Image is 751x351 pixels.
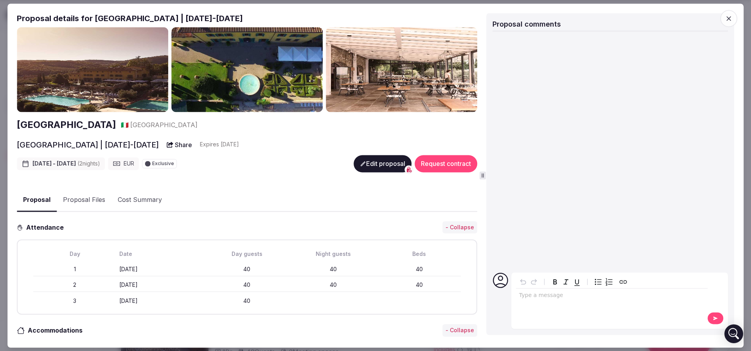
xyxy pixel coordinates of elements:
div: 40 [206,281,289,289]
button: Numbered list [604,276,614,287]
button: Proposal [17,189,57,212]
div: editable markdown [516,288,708,304]
span: Exclusive [152,161,174,166]
div: EUR [108,157,139,170]
button: Create link [618,276,629,287]
div: 2 [33,281,116,289]
button: Share [162,138,197,152]
div: 40 [378,266,461,274]
div: 3 [33,297,116,305]
div: 40 [292,281,375,289]
div: 40 [292,266,375,274]
div: Date [119,250,202,258]
button: Request contract [415,155,477,172]
h2: [GEOGRAPHIC_DATA] | [DATE]-[DATE] [17,139,159,150]
img: Gallery photo 2 [171,27,323,112]
button: - Collapse [442,324,477,337]
button: Bold [550,276,561,287]
div: Night guests [292,250,375,258]
div: toggle group [593,276,614,287]
div: 40 [206,266,289,274]
img: Gallery photo 1 [17,27,168,112]
button: 🇮🇹 [121,121,129,129]
h3: Attendance [23,223,70,232]
div: Day [33,250,116,258]
button: Proposal Files [57,189,111,212]
div: 40 [206,297,289,305]
div: 1 [33,266,116,274]
a: [GEOGRAPHIC_DATA] [17,119,116,132]
div: [DATE] [119,281,202,289]
button: Cost Summary [111,189,168,212]
span: ( 2 night s ) [77,160,100,167]
div: [DATE] [119,297,202,305]
div: Expire s [DATE] [200,140,239,148]
h3: Accommodations [25,326,90,335]
h2: Proposal details for [GEOGRAPHIC_DATA] | [DATE]-[DATE] [17,13,477,24]
span: Proposal comments [492,20,561,28]
button: Italic [561,276,571,287]
div: [DATE] [119,266,202,274]
button: Bulleted list [593,276,604,287]
div: Beds [378,250,461,258]
button: Underline [571,276,582,287]
button: - Collapse [442,221,477,234]
span: [DATE] - [DATE] [32,160,100,167]
button: Edit proposal [354,155,411,172]
div: Day guests [206,250,289,258]
div: 40 [378,281,461,289]
img: Gallery photo 3 [326,27,477,112]
span: [GEOGRAPHIC_DATA] [130,121,198,129]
